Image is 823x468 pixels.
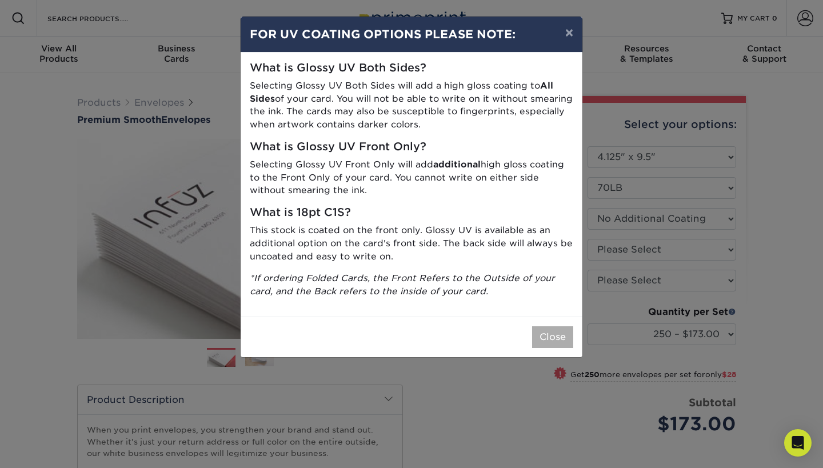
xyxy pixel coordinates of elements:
h5: What is 18pt C1S? [250,206,573,219]
p: This stock is coated on the front only. Glossy UV is available as an additional option on the car... [250,224,573,263]
button: Close [532,326,573,348]
div: Open Intercom Messenger [784,429,812,457]
strong: additional [433,159,481,170]
h5: What is Glossy UV Both Sides? [250,62,573,75]
button: × [556,17,582,49]
p: Selecting Glossy UV Both Sides will add a high gloss coating to of your card. You will not be abl... [250,79,573,131]
p: Selecting Glossy UV Front Only will add high gloss coating to the Front Only of your card. You ca... [250,158,573,197]
h4: FOR UV COATING OPTIONS PLEASE NOTE: [250,26,573,43]
i: *If ordering Folded Cards, the Front Refers to the Outside of your card, and the Back refers to t... [250,273,555,297]
strong: All Sides [250,80,553,104]
h5: What is Glossy UV Front Only? [250,141,573,154]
